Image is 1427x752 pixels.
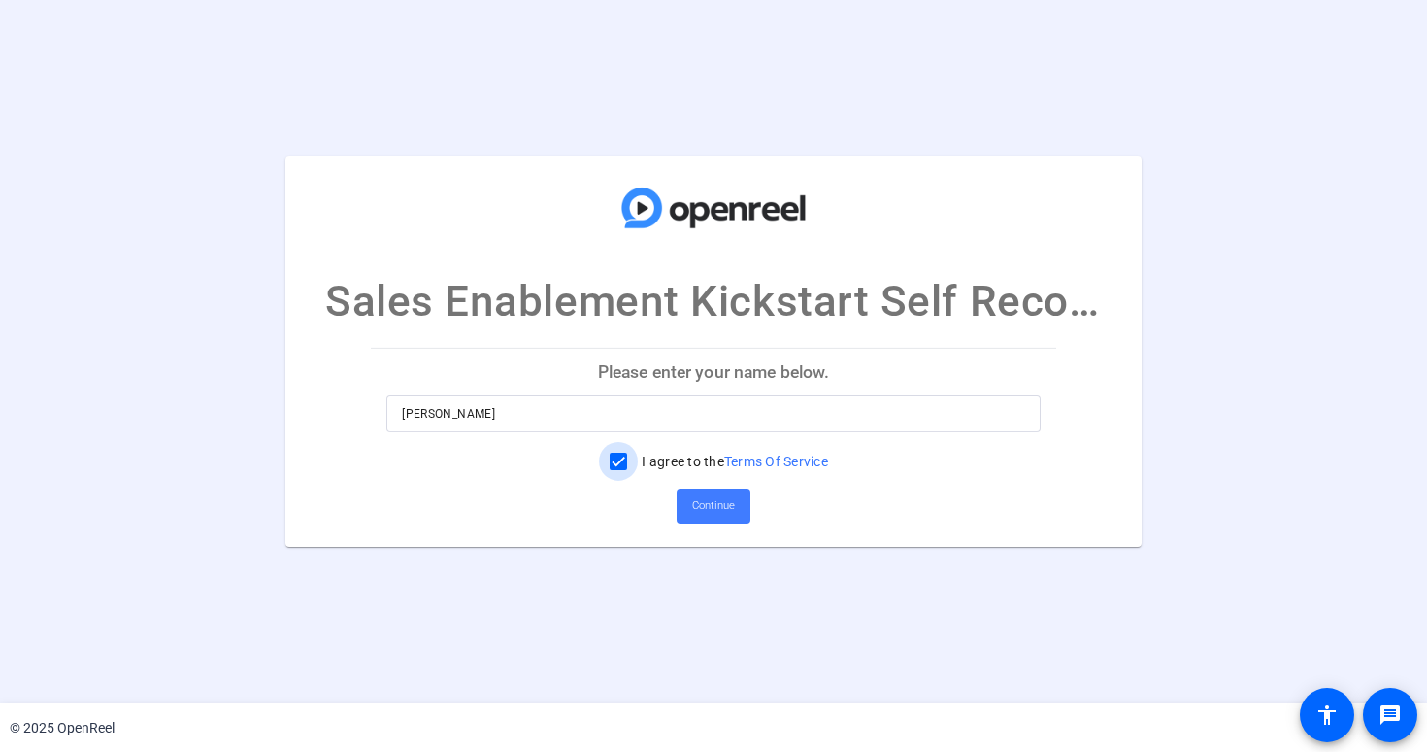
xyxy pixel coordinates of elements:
[1315,703,1339,727] mat-icon: accessibility
[692,492,735,521] span: Continue
[616,176,811,240] img: company-logo
[10,718,115,738] div: © 2025 OpenReel
[677,489,750,524] button: Continue
[1378,703,1402,727] mat-icon: message
[638,452,828,471] label: I agree to the
[402,402,1025,426] input: Enter your name
[724,454,828,469] a: Terms Of Service
[371,349,1056,395] p: Please enter your name below.
[325,269,1102,333] p: Sales Enablement Kickstart Self Recording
